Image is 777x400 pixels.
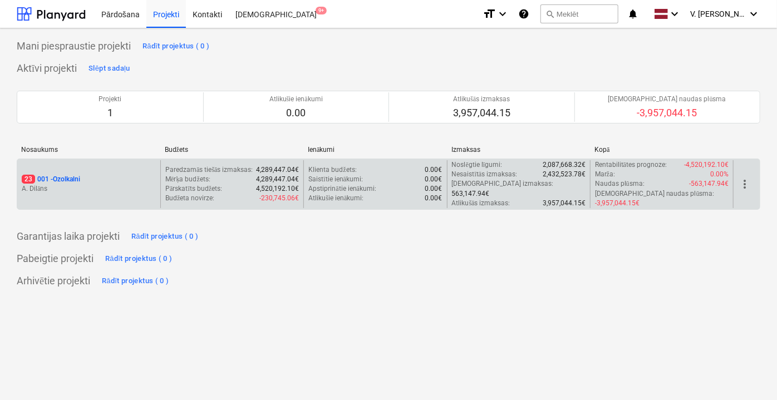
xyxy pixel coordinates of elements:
[308,184,376,194] p: Apstiprinātie ienākumi :
[425,165,442,175] p: 0.00€
[543,199,586,208] p: 3,957,044.15€
[165,165,253,175] p: Paredzamās tiešās izmaksas :
[425,175,442,184] p: 0.00€
[308,194,363,203] p: Atlikušie ienākumi :
[451,146,586,154] div: Izmaksas
[316,7,327,14] span: 9+
[608,95,726,104] p: [DEMOGRAPHIC_DATA] naudas plūsma
[17,230,120,243] p: Garantijas laika projekti
[256,175,299,184] p: 4,289,447.04€
[545,9,554,18] span: search
[131,230,199,243] div: Rādīt projektus ( 0 )
[269,95,323,104] p: Atlikušie ienākumi
[425,184,442,194] p: 0.00€
[608,106,726,120] p: -3,957,044.15
[140,37,213,55] button: Rādīt projektus ( 0 )
[308,175,363,184] p: Saistītie ienākumi :
[165,184,222,194] p: Pārskatīts budžets :
[308,146,442,154] div: Ienākumi
[483,7,496,21] i: format_size
[543,170,586,179] p: 2,432,523.78€
[21,146,156,154] div: Nosaukums
[99,106,121,120] p: 1
[627,7,638,21] i: notifications
[99,272,172,290] button: Rādīt projektus ( 0 )
[452,170,518,179] p: Nesaistītās izmaksas :
[595,160,667,170] p: Rentabilitātes prognoze :
[17,62,77,75] p: Aktīvi projekti
[496,7,509,21] i: keyboard_arrow_down
[518,7,529,21] i: Zināšanu pamats
[452,199,510,208] p: Atlikušās izmaksas :
[22,175,156,194] div: 23001 -OzolkalniA. Dilāns
[453,95,510,104] p: Atlikušās izmaksas
[690,9,746,18] span: V. [PERSON_NAME]
[17,39,131,53] p: Mani piespraustie projekti
[689,179,729,189] p: -563,147.94€
[102,250,175,268] button: Rādīt projektus ( 0 )
[540,4,618,23] button: Meklēt
[256,165,299,175] p: 4,289,447.04€
[259,194,299,203] p: -230,745.06€
[22,184,156,194] p: A. Dilāns
[22,175,35,184] span: 23
[684,160,729,170] p: -4,520,192.10€
[710,170,729,179] p: 0.00%
[105,253,173,265] div: Rādīt projektus ( 0 )
[453,106,510,120] p: 3,957,044.15
[595,179,645,189] p: Naudas plūsma :
[102,275,169,288] div: Rādīt projektus ( 0 )
[99,95,121,104] p: Projekti
[747,7,760,21] i: keyboard_arrow_down
[668,7,681,21] i: keyboard_arrow_down
[594,146,729,154] div: Kopā
[269,106,323,120] p: 0.00
[86,60,133,77] button: Slēpt sadaļu
[308,165,356,175] p: Klienta budžets :
[17,274,90,288] p: Arhivētie projekti
[88,62,130,75] div: Slēpt sadaļu
[738,177,751,191] span: more_vert
[165,194,214,203] p: Budžeta novirze :
[452,160,503,170] p: Noslēgtie līgumi :
[452,179,554,189] p: [DEMOGRAPHIC_DATA] izmaksas :
[142,40,210,53] div: Rādīt projektus ( 0 )
[165,175,210,184] p: Mērķa budžets :
[543,160,586,170] p: 2,087,668.32€
[425,194,442,203] p: 0.00€
[256,184,299,194] p: 4,520,192.10€
[129,228,201,245] button: Rādīt projektus ( 0 )
[595,199,640,208] p: -3,957,044.15€
[595,189,715,199] p: [DEMOGRAPHIC_DATA] naudas plūsma :
[22,175,80,184] p: 001 - Ozolkalni
[165,146,299,154] div: Budžets
[17,252,94,265] p: Pabeigtie projekti
[452,189,490,199] p: 563,147.94€
[595,170,615,179] p: Marža :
